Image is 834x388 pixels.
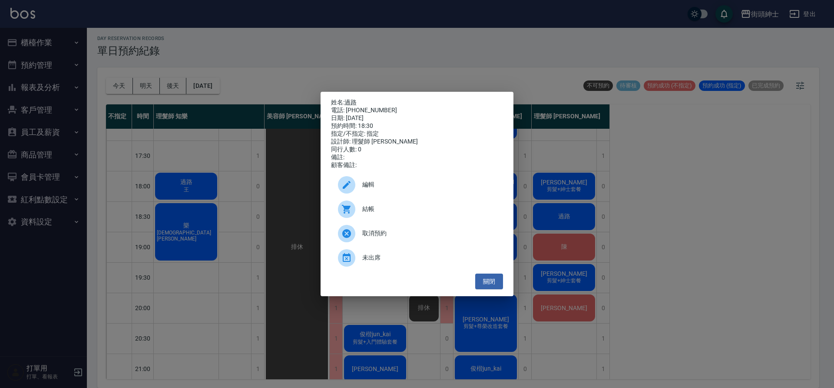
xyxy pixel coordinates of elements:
a: 過路 [344,99,357,106]
a: 結帳 [331,197,503,221]
div: 指定/不指定: 指定 [331,130,503,138]
div: 備註: [331,154,503,161]
p: 姓名: [331,99,503,107]
div: 未出席 [331,246,503,270]
div: 顧客備註: [331,161,503,169]
div: 電話: [PHONE_NUMBER] [331,107,503,114]
div: 編輯 [331,173,503,197]
span: 未出席 [362,253,496,262]
span: 取消預約 [362,229,496,238]
div: 取消預約 [331,221,503,246]
button: 關閉 [475,274,503,290]
div: 日期: [DATE] [331,114,503,122]
div: 設計師: 理髮師 [PERSON_NAME] [331,138,503,146]
span: 結帳 [362,204,496,214]
span: 編輯 [362,180,496,189]
div: 預約時間: 18:30 [331,122,503,130]
div: 同行人數: 0 [331,146,503,154]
